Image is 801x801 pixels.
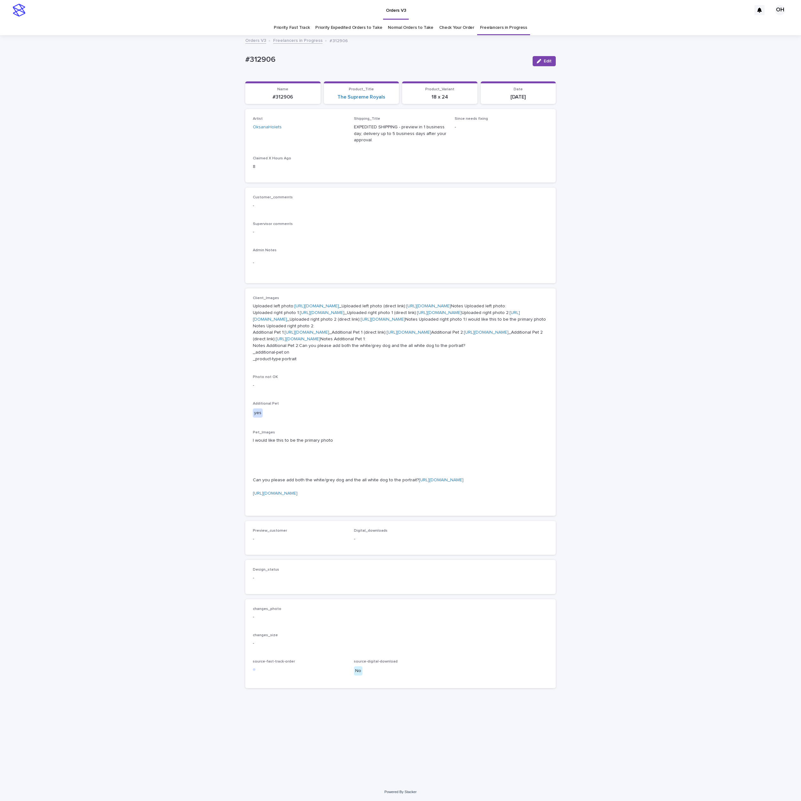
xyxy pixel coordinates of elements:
a: Powered By Stacker [384,790,416,794]
a: [URL][DOMAIN_NAME] [406,304,451,308]
a: OksanaHolets [253,124,282,131]
p: I would like this to be the primary photo Can you please add both the white/grey dog and the all ... [253,437,548,503]
a: [URL][DOMAIN_NAME] [285,330,329,335]
a: Freelancers in Progress [273,36,323,44]
p: [DATE] [484,94,552,100]
p: 18 x 24 [406,94,474,100]
button: Edit [533,56,556,66]
a: Orders V3 [245,36,266,44]
span: Photo not OK [253,375,278,379]
p: - [253,260,548,266]
p: - [253,202,548,209]
a: Check Your Order [439,20,474,35]
p: - [253,536,346,542]
a: Freelancers in Progress [480,20,527,35]
span: Pet_Images [253,431,275,434]
p: - [253,575,346,581]
div: yes [253,408,263,418]
a: [URL][DOMAIN_NAME] [294,304,339,308]
span: Date [514,87,523,91]
span: Supervisor comments [253,222,293,226]
span: Edit [544,59,552,63]
div: OH [775,5,785,15]
span: source-fast-track-order [253,660,295,663]
a: [URL][DOMAIN_NAME] [253,491,298,496]
a: [URL][DOMAIN_NAME] [253,311,520,322]
span: Product_Variant [425,87,454,91]
p: #312906 [249,94,317,100]
span: Additional Pet [253,402,279,406]
span: Digital_downloads [354,529,388,533]
span: Design_status [253,568,279,572]
div: No [354,666,362,676]
p: - [253,382,548,389]
span: Admin Notes [253,248,277,252]
p: - [455,124,548,131]
span: Client_Images [253,296,279,300]
a: Priority Expedited Orders to Take [315,20,382,35]
a: [URL][DOMAIN_NAME] [300,311,344,315]
a: Priority Fast Track [274,20,310,35]
span: Shipping_Title [354,117,380,121]
p: #312906 [245,55,528,64]
a: [URL][DOMAIN_NAME] [419,478,464,482]
a: [URL][DOMAIN_NAME] [361,317,405,322]
p: EXPEDITED SHIPPING - preview in 1 business day; delivery up to 5 business days after your approval. [354,124,447,144]
span: Product_Title [349,87,374,91]
span: Since needs fixing [455,117,488,121]
span: Claimed X Hours Ago [253,157,291,160]
span: Customer_comments [253,195,293,199]
p: - [253,640,548,647]
span: Preview_customer [253,529,287,533]
a: [URL][DOMAIN_NAME] [276,337,320,341]
span: changes_size [253,633,278,637]
p: #312906 [330,37,348,44]
a: [URL][DOMAIN_NAME] [417,311,462,315]
a: Normal Orders to Take [388,20,433,35]
a: [URL][DOMAIN_NAME] [387,330,431,335]
p: - [253,229,548,235]
img: stacker-logo-s-only.png [13,4,25,16]
p: 8 [253,163,346,170]
p: Uploaded left photo: _Uploaded left photo (direct link): Notes Uploaded left photo: Uploaded righ... [253,303,548,362]
a: [URL][DOMAIN_NAME] [464,330,509,335]
span: changes_photo [253,607,281,611]
span: Artist [253,117,263,121]
a: The Supreme Royals [337,94,385,100]
span: source-digital-download [354,660,398,663]
p: - [253,614,548,620]
p: - [354,536,447,542]
span: Name [277,87,288,91]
